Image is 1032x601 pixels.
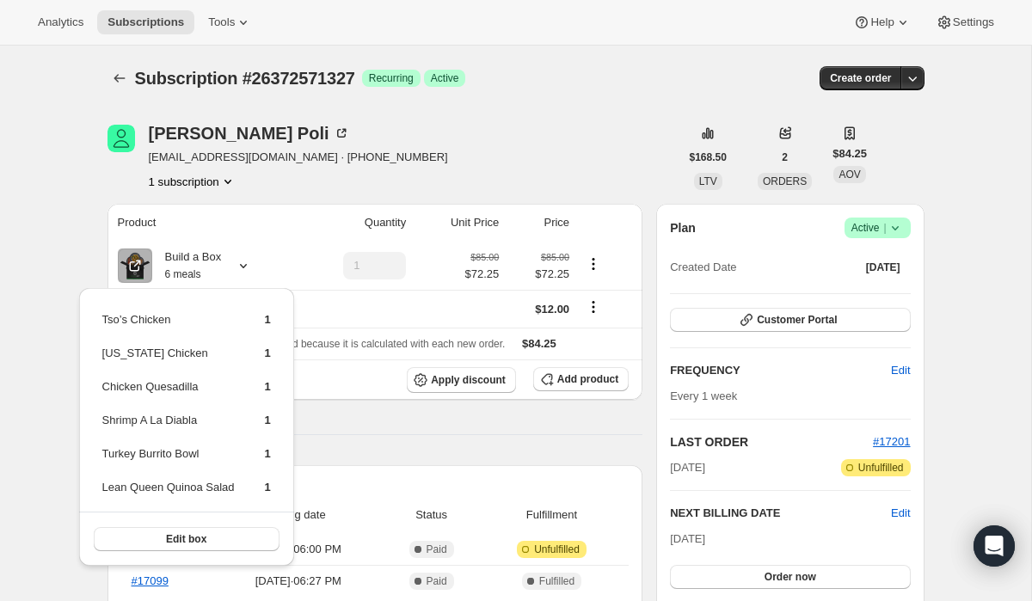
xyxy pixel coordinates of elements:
[38,15,83,29] span: Analytics
[522,337,556,350] span: $84.25
[198,10,262,34] button: Tools
[881,357,920,384] button: Edit
[165,268,201,280] small: 6 meals
[534,543,580,556] span: Unfulfilled
[431,373,506,387] span: Apply discount
[883,221,886,235] span: |
[296,204,411,242] th: Quantity
[28,10,94,34] button: Analytics
[101,377,236,409] td: Chicken Quesadilla
[679,145,737,169] button: $168.50
[757,313,837,327] span: Customer Portal
[974,525,1015,567] div: Open Intercom Messenger
[149,173,236,190] button: Product actions
[765,570,816,584] span: Order now
[670,433,873,451] h2: LAST ORDER
[858,461,904,475] span: Unfulfilled
[121,479,630,496] h2: Payment attempts
[152,248,222,283] div: Build a Box
[782,150,788,164] span: 2
[101,478,236,510] td: Lean Queen Quinoa Salad
[427,543,447,556] span: Paid
[870,15,894,29] span: Help
[149,125,350,142] div: [PERSON_NAME] Poli
[866,261,900,274] span: [DATE]
[101,445,236,476] td: Turkey Burrito Bowl
[535,303,569,316] span: $12.00
[820,66,901,90] button: Create order
[541,252,569,262] small: $85.00
[504,204,574,242] th: Price
[101,344,236,376] td: [US_STATE] Chicken
[580,255,607,273] button: Product actions
[369,71,414,85] span: Recurring
[407,367,516,393] button: Apply discount
[838,169,860,181] span: AOV
[843,10,921,34] button: Help
[97,10,194,34] button: Subscriptions
[856,255,911,279] button: [DATE]
[851,219,904,236] span: Active
[670,362,891,379] h2: FREQUENCY
[873,435,910,448] a: #17201
[265,481,271,494] span: 1
[94,527,279,551] button: Edit box
[539,574,574,588] span: Fulfilled
[107,125,135,152] span: Gina Poli
[699,175,717,187] span: LTV
[670,308,910,332] button: Customer Portal
[411,204,504,242] th: Unit Price
[873,433,910,451] button: #17201
[265,447,271,460] span: 1
[580,297,607,316] button: Shipping actions
[470,252,499,262] small: $85.00
[830,71,891,85] span: Create order
[690,150,727,164] span: $168.50
[135,69,355,88] span: Subscription #26372571327
[670,532,705,545] span: [DATE]
[101,310,236,342] td: Tso’s Chicken
[118,338,506,350] span: Sales tax (if applicable) is not displayed because it is calculated with each new order.
[557,372,618,386] span: Add product
[925,10,1004,34] button: Settings
[265,313,271,326] span: 1
[509,266,569,283] span: $72.25
[107,15,184,29] span: Subscriptions
[107,66,132,90] button: Subscriptions
[670,459,705,476] span: [DATE]
[265,414,271,426] span: 1
[953,15,994,29] span: Settings
[101,411,236,443] td: Shrimp A La Diabla
[265,380,271,393] span: 1
[208,15,235,29] span: Tools
[118,248,152,283] img: product img
[107,204,296,242] th: Product
[149,149,448,166] span: [EMAIL_ADDRESS][DOMAIN_NAME] · [PHONE_NUMBER]
[388,506,474,524] span: Status
[465,266,500,283] span: $72.25
[670,259,736,276] span: Created Date
[670,565,910,589] button: Order now
[132,574,169,587] a: #17099
[891,505,910,522] button: Edit
[832,145,867,163] span: $84.25
[771,145,798,169] button: 2
[218,573,378,590] span: [DATE] · 06:27 PM
[670,219,696,236] h2: Plan
[431,71,459,85] span: Active
[670,389,737,402] span: Every 1 week
[763,175,807,187] span: ORDERS
[166,532,206,546] span: Edit box
[670,505,891,522] h2: NEXT BILLING DATE
[265,346,271,359] span: 1
[891,362,910,379] span: Edit
[533,367,629,391] button: Add product
[427,574,447,588] span: Paid
[485,506,618,524] span: Fulfillment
